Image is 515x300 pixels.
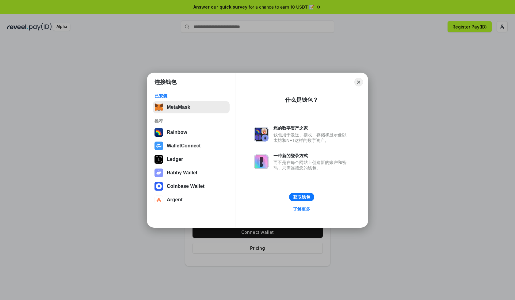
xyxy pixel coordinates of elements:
[153,167,230,179] button: Rabby Wallet
[167,104,190,110] div: MetaMask
[167,130,187,135] div: Rainbow
[154,93,228,99] div: 已安装
[167,184,204,189] div: Coinbase Wallet
[254,127,269,142] img: svg+xml,%3Csvg%20xmlns%3D%22http%3A%2F%2Fwww.w3.org%2F2000%2Fsvg%22%20fill%3D%22none%22%20viewBox...
[154,78,177,86] h1: 连接钱包
[289,205,314,213] a: 了解更多
[153,194,230,206] button: Argent
[167,157,183,162] div: Ledger
[154,182,163,191] img: svg+xml,%3Csvg%20width%3D%2228%22%20height%3D%2228%22%20viewBox%3D%220%200%2028%2028%22%20fill%3D...
[293,194,310,200] div: 获取钱包
[289,193,314,201] button: 获取钱包
[153,180,230,192] button: Coinbase Wallet
[154,103,163,112] img: svg+xml,%3Csvg%20fill%3D%22none%22%20height%3D%2233%22%20viewBox%3D%220%200%2035%2033%22%20width%...
[254,154,269,169] img: svg+xml,%3Csvg%20xmlns%3D%22http%3A%2F%2Fwww.w3.org%2F2000%2Fsvg%22%20fill%3D%22none%22%20viewBox...
[293,206,310,212] div: 了解更多
[154,196,163,204] img: svg+xml,%3Csvg%20width%3D%2228%22%20height%3D%2228%22%20viewBox%3D%220%200%2028%2028%22%20fill%3D...
[154,128,163,137] img: svg+xml,%3Csvg%20width%3D%22120%22%20height%3D%22120%22%20viewBox%3D%220%200%20120%20120%22%20fil...
[153,101,230,113] button: MetaMask
[153,153,230,165] button: Ledger
[354,78,363,86] button: Close
[154,155,163,164] img: svg+xml,%3Csvg%20xmlns%3D%22http%3A%2F%2Fwww.w3.org%2F2000%2Fsvg%22%20width%3D%2228%22%20height%3...
[167,170,197,176] div: Rabby Wallet
[154,169,163,177] img: svg+xml,%3Csvg%20xmlns%3D%22http%3A%2F%2Fwww.w3.org%2F2000%2Fsvg%22%20fill%3D%22none%22%20viewBox...
[273,160,349,171] div: 而不是在每个网站上创建新的账户和密码，只需连接您的钱包。
[154,118,228,124] div: 推荐
[273,153,349,158] div: 一种新的登录方式
[167,143,201,149] div: WalletConnect
[154,142,163,150] img: svg+xml,%3Csvg%20width%3D%2228%22%20height%3D%2228%22%20viewBox%3D%220%200%2028%2028%22%20fill%3D...
[153,126,230,139] button: Rainbow
[273,125,349,131] div: 您的数字资产之家
[153,140,230,152] button: WalletConnect
[285,96,318,104] div: 什么是钱包？
[273,132,349,143] div: 钱包用于发送、接收、存储和显示像以太坊和NFT这样的数字资产。
[167,197,183,203] div: Argent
